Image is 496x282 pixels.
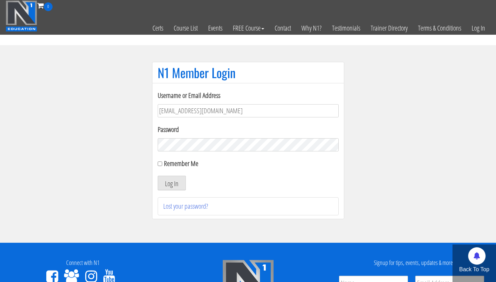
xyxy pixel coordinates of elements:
[228,11,269,45] a: FREE Course
[164,159,198,168] label: Remember Me
[269,11,296,45] a: Contact
[44,2,53,11] span: 0
[5,259,160,266] h4: Connect with N1
[168,11,203,45] a: Course List
[296,11,327,45] a: Why N1?
[163,201,208,211] a: Lost your password?
[158,90,339,101] label: Username or Email Address
[413,11,466,45] a: Terms & Conditions
[466,11,490,45] a: Log In
[327,11,365,45] a: Testimonials
[203,11,228,45] a: Events
[158,176,186,190] button: Log In
[147,11,168,45] a: Certs
[158,66,339,80] h1: N1 Member Login
[6,0,37,32] img: n1-education
[336,259,491,266] h4: Signup for tips, events, updates & more
[37,1,53,10] a: 0
[365,11,413,45] a: Trainer Directory
[158,124,339,135] label: Password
